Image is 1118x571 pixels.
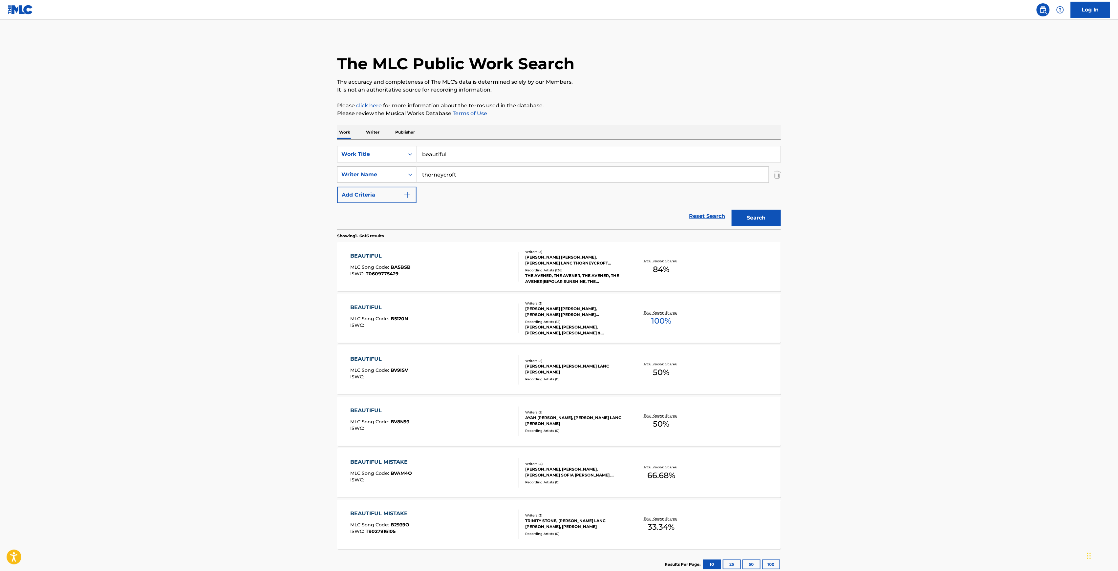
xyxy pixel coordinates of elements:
[1071,2,1110,18] a: Log In
[525,249,624,254] div: Writers ( 3 )
[337,86,781,94] p: It is not an authoritative source for recording information.
[525,518,624,530] div: TRINITY STONE, [PERSON_NAME] LANC [PERSON_NAME], [PERSON_NAME]
[391,264,411,270] span: BA5BSB
[351,425,366,431] span: ISWC :
[337,110,781,117] p: Please review the Musical Works Database
[762,560,780,569] button: 100
[1054,3,1067,16] div: Help
[665,561,702,567] p: Results Per Page:
[337,54,574,74] h1: The MLC Public Work Search
[686,209,728,223] a: Reset Search
[644,362,679,367] p: Total Known Shares:
[653,367,670,378] span: 50 %
[341,171,400,179] div: Writer Name
[525,461,624,466] div: Writers ( 4 )
[351,252,411,260] div: BEAUTIFUL
[351,522,391,528] span: MLC Song Code :
[732,210,781,226] button: Search
[351,304,408,311] div: BEAUTIFUL
[644,413,679,418] p: Total Known Shares:
[351,355,408,363] div: BEAUTIFUL
[703,560,721,569] button: 10
[742,560,761,569] button: 50
[337,242,781,291] a: BEAUTIFULMLC Song Code:BA5BSBISWC:T0609775429Writers (3)[PERSON_NAME] [PERSON_NAME], [PERSON_NAME...
[525,254,624,266] div: [PERSON_NAME] [PERSON_NAME], [PERSON_NAME] LANC THORNEYCROFT [PERSON_NAME], [PERSON_NAME]
[525,513,624,518] div: Writers ( 3 )
[525,268,624,273] div: Recording Artists ( 136 )
[351,316,391,322] span: MLC Song Code :
[337,345,781,394] a: BEAUTIFULMLC Song Code:BV9ISVISWC:Writers (2)[PERSON_NAME], [PERSON_NAME] LANC [PERSON_NAME]Recor...
[364,125,381,139] p: Writer
[351,367,391,373] span: MLC Song Code :
[351,322,366,328] span: ISWC :
[525,363,624,375] div: [PERSON_NAME], [PERSON_NAME] LANC [PERSON_NAME]
[723,560,741,569] button: 25
[1085,539,1118,571] iframe: Chat Widget
[351,510,411,518] div: BEAUTIFUL MISTAKE
[351,271,366,277] span: ISWC :
[337,500,781,549] a: BEAUTIFUL MISTAKEMLC Song Code:B2939OISWC:T9027916105Writers (3)TRINITY STONE, [PERSON_NAME] LANC...
[8,5,33,14] img: MLC Logo
[1039,6,1047,14] img: search
[341,150,400,158] div: Work Title
[525,377,624,382] div: Recording Artists ( 0 )
[351,264,391,270] span: MLC Song Code :
[1037,3,1050,16] a: Public Search
[525,531,624,536] div: Recording Artists ( 0 )
[351,407,410,414] div: BEAUTIFUL
[1056,6,1064,14] img: help
[651,315,671,327] span: 100 %
[391,316,408,322] span: B5120N
[525,306,624,318] div: [PERSON_NAME] [PERSON_NAME], [PERSON_NAME] [PERSON_NAME] [PERSON_NAME], [PERSON_NAME] [PERSON_NAME]
[525,480,624,485] div: Recording Artists ( 0 )
[391,522,410,528] span: B2939O
[525,273,624,285] div: THE AVENER, THE AVENER, THE AVENER, THE AVENER|BIPOLAR SUNSHINE, THE AVENER|BIPOLAR SUNSHINE
[451,110,487,116] a: Terms of Use
[337,448,781,497] a: BEAUTIFUL MISTAKEMLC Song Code:BVAM4OISWC:Writers (4)[PERSON_NAME], [PERSON_NAME], [PERSON_NAME] ...
[356,102,382,109] a: click here
[337,187,417,203] button: Add Criteria
[337,78,781,86] p: The accuracy and completeness of The MLC's data is determined solely by our Members.
[1087,546,1091,566] div: Slepen
[337,294,781,343] a: BEAUTIFULMLC Song Code:B5120NISWC:Writers (3)[PERSON_NAME] [PERSON_NAME], [PERSON_NAME] [PERSON_N...
[366,271,399,277] span: T0609775429
[337,125,352,139] p: Work
[391,367,408,373] span: BV9ISV
[525,415,624,427] div: AYAH [PERSON_NAME], [PERSON_NAME] LANC [PERSON_NAME]
[337,146,781,229] form: Search Form
[525,324,624,336] div: [PERSON_NAME], [PERSON_NAME], [PERSON_NAME], [PERSON_NAME] & [PERSON_NAME], [PERSON_NAME]
[393,125,417,139] p: Publisher
[366,528,396,534] span: T9027916105
[403,191,411,199] img: 9d2ae6d4665cec9f34b9.svg
[351,470,391,476] span: MLC Song Code :
[525,358,624,363] div: Writers ( 2 )
[525,428,624,433] div: Recording Artists ( 0 )
[644,259,679,264] p: Total Known Shares:
[525,301,624,306] div: Writers ( 3 )
[391,470,412,476] span: BVAM4O
[351,419,391,425] span: MLC Song Code :
[653,264,670,275] span: 84 %
[1085,539,1118,571] div: Chatwidget
[648,521,675,533] span: 33.34 %
[391,419,410,425] span: BV8N93
[351,477,366,483] span: ISWC :
[525,319,624,324] div: Recording Artists ( 12 )
[774,166,781,183] img: Delete Criterion
[525,466,624,478] div: [PERSON_NAME], [PERSON_NAME], [PERSON_NAME] SOFIA [PERSON_NAME], [PERSON_NAME] LANC THORNEYCROFT ...
[644,310,679,315] p: Total Known Shares:
[653,418,670,430] span: 50 %
[351,458,412,466] div: BEAUTIFUL MISTAKE
[337,233,384,239] p: Showing 1 - 6 of 6 results
[647,470,675,481] span: 66.68 %
[337,397,781,446] a: BEAUTIFULMLC Song Code:BV8N93ISWC:Writers (2)AYAH [PERSON_NAME], [PERSON_NAME] LANC [PERSON_NAME]...
[351,528,366,534] span: ISWC :
[351,374,366,380] span: ISWC :
[644,516,679,521] p: Total Known Shares:
[644,465,679,470] p: Total Known Shares:
[337,102,781,110] p: Please for more information about the terms used in the database.
[525,410,624,415] div: Writers ( 2 )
